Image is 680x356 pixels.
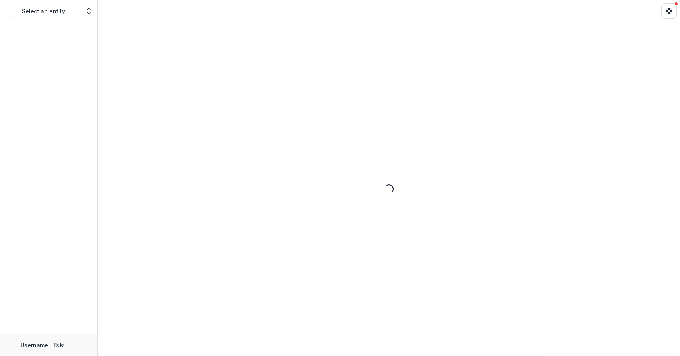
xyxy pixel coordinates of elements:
button: More [83,340,93,350]
button: Get Help [661,3,677,19]
p: Username [20,341,48,349]
p: Select an entity [22,7,65,15]
button: Open entity switcher [83,3,94,19]
p: Role [51,342,67,349]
